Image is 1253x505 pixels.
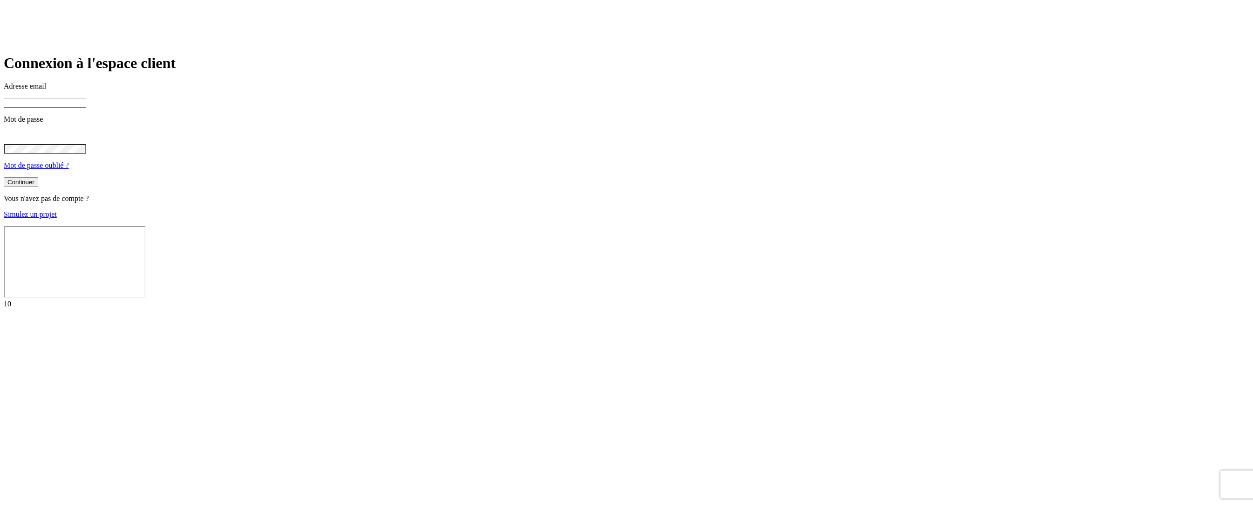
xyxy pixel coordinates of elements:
[4,82,1249,90] p: Adresse email
[7,179,34,186] div: Continuer
[4,210,57,218] a: Simulez un projet
[4,226,145,298] iframe: Intercom live chat
[4,55,1249,72] h1: Connexion à l'espace client
[4,177,38,187] button: Continuer
[4,300,11,308] span: 10
[4,161,69,169] a: Mot de passe oublié ?
[4,115,1249,124] p: Mot de passe
[4,194,1249,203] p: Vous n'avez pas de compte ?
